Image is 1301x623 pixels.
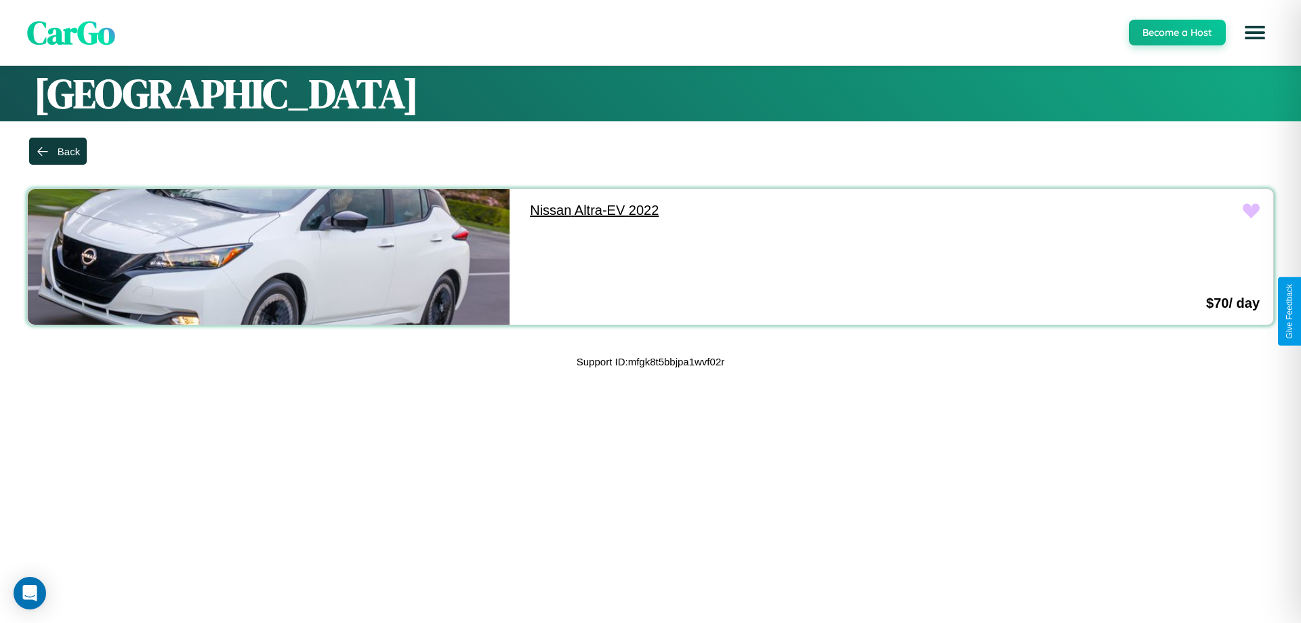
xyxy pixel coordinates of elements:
[1206,296,1260,311] h3: $ 70 / day
[1285,284,1294,339] div: Give Feedback
[577,353,724,371] p: Support ID: mfgk8t5bbjpa1wvf02r
[1129,20,1226,45] button: Become a Host
[29,138,87,165] button: Back
[516,189,998,232] a: Nissan Altra-EV 2022
[14,577,46,609] div: Open Intercom Messenger
[58,146,80,157] div: Back
[1236,14,1274,52] button: Open menu
[34,66,1267,121] h1: [GEOGRAPHIC_DATA]
[27,10,115,55] span: CarGo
